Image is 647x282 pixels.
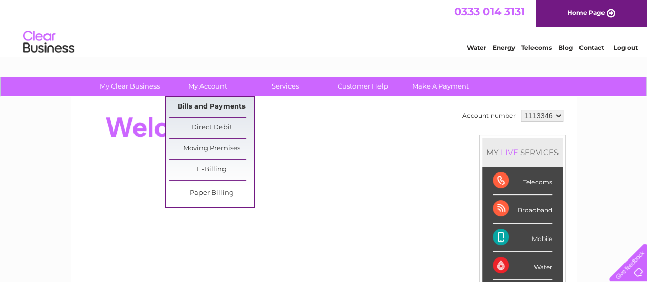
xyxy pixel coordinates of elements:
a: Log out [613,44,637,51]
a: Services [243,77,327,96]
a: Water [467,44,486,51]
div: Broadband [493,195,552,223]
a: Telecoms [521,44,552,51]
a: Blog [558,44,573,51]
a: Energy [493,44,515,51]
div: Clear Business is a trading name of Verastar Limited (registered in [GEOGRAPHIC_DATA] No. 3667643... [82,6,566,50]
td: Account number [460,107,518,124]
div: Telecoms [493,167,552,195]
img: logo.png [23,27,75,58]
div: Water [493,252,552,280]
a: Customer Help [321,77,405,96]
a: 0333 014 3131 [454,5,525,18]
a: Bills and Payments [169,97,254,117]
a: Direct Debit [169,118,254,138]
a: Moving Premises [169,139,254,159]
a: My Account [165,77,250,96]
div: Mobile [493,224,552,252]
div: LIVE [499,147,520,157]
div: MY SERVICES [482,138,563,167]
a: My Clear Business [87,77,172,96]
a: E-Billing [169,160,254,180]
a: Contact [579,44,604,51]
a: Make A Payment [398,77,483,96]
a: Paper Billing [169,183,254,204]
